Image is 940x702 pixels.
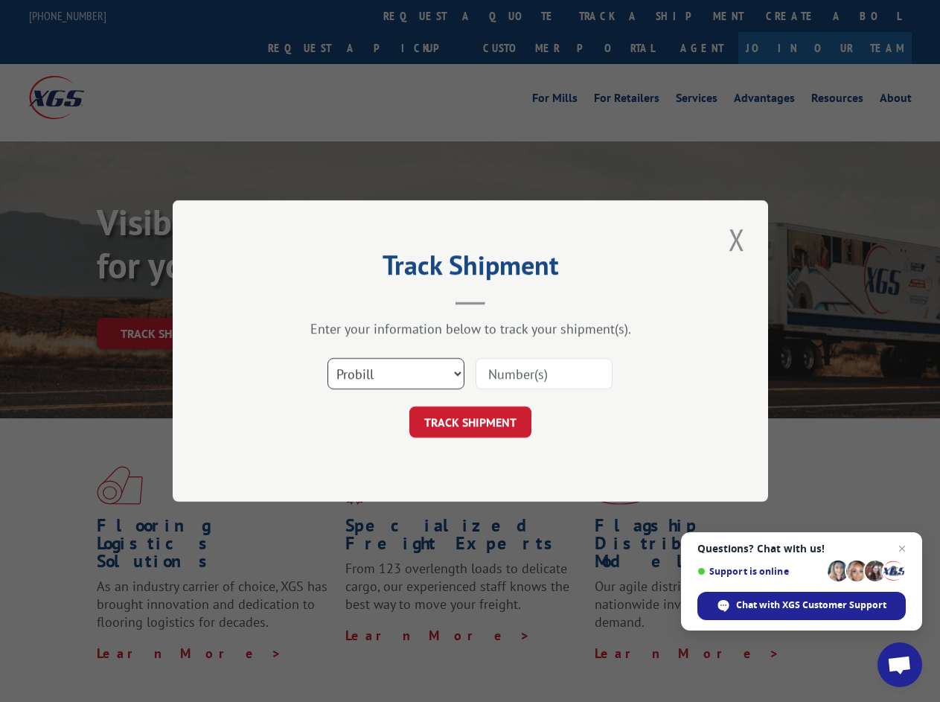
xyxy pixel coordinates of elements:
[409,406,531,438] button: TRACK SHIPMENT
[724,219,749,260] button: Close modal
[736,599,886,612] span: Chat with XGS Customer Support
[476,358,613,389] input: Number(s)
[247,255,694,283] h2: Track Shipment
[697,592,906,620] span: Chat with XGS Customer Support
[697,566,822,577] span: Support is online
[877,642,922,687] a: Open chat
[247,320,694,337] div: Enter your information below to track your shipment(s).
[697,543,906,555] span: Questions? Chat with us!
